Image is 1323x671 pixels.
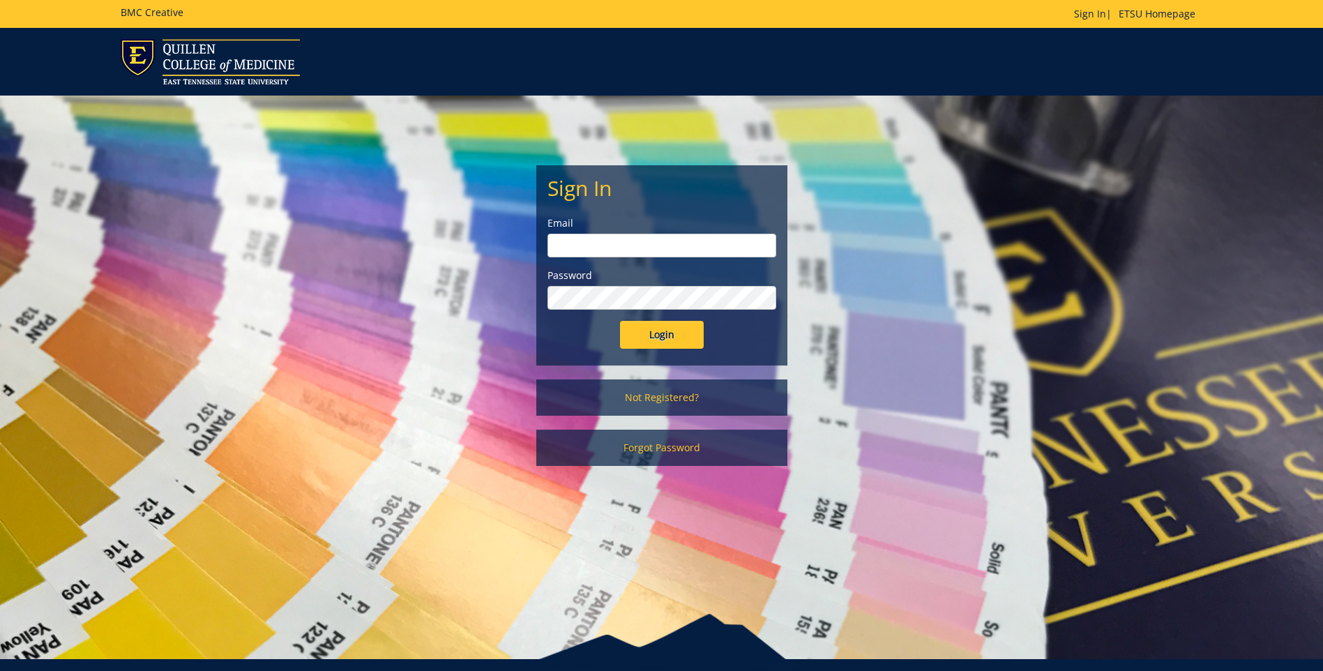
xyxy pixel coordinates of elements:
[536,379,787,416] a: Not Registered?
[536,430,787,466] a: Forgot Password
[1112,7,1202,20] a: ETSU Homepage
[620,321,704,349] input: Login
[1074,7,1106,20] a: Sign In
[1074,7,1202,21] p: |
[121,39,300,84] img: ETSU logo
[547,176,776,199] h2: Sign In
[547,216,776,230] label: Email
[547,269,776,282] label: Password
[121,7,183,17] h5: BMC Creative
